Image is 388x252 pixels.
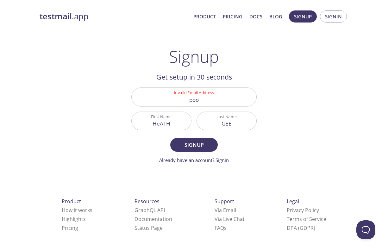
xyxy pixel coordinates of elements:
a: Via Live Chat [215,216,245,223]
a: FAQ [215,224,227,231]
a: Highlights [62,216,86,223]
button: Signin [320,10,347,23]
span: s [224,224,227,231]
a: Product [193,12,216,21]
a: Documentation [135,216,172,223]
a: Pricing [62,224,78,231]
span: Support [215,198,234,205]
a: testmail.app [40,11,188,22]
a: Blog [269,12,282,21]
a: Via Email [215,207,236,214]
span: Signin [325,12,342,21]
span: Legal [287,198,299,205]
a: Docs [249,12,262,21]
span: Resources [135,198,160,205]
a: GraphQL API [135,207,165,214]
a: Terms of Service [287,216,326,223]
a: Privacy Policy [287,207,319,214]
h1: Signup [169,47,219,66]
span: Product [62,198,81,205]
a: Already have an account? Signin [159,157,229,163]
iframe: Help Scout Beacon - Open [356,220,375,239]
h2: Get setup in 30 seconds [131,72,257,82]
a: DPA (GDPR) [287,224,315,231]
strong: testmail [40,11,72,22]
span: Signup [177,140,211,149]
a: How it works [62,207,92,214]
a: Pricing [223,12,242,21]
button: Signup [170,138,218,152]
span: Signup [294,12,312,21]
button: Signup [289,10,317,23]
a: Status Page [135,224,163,231]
